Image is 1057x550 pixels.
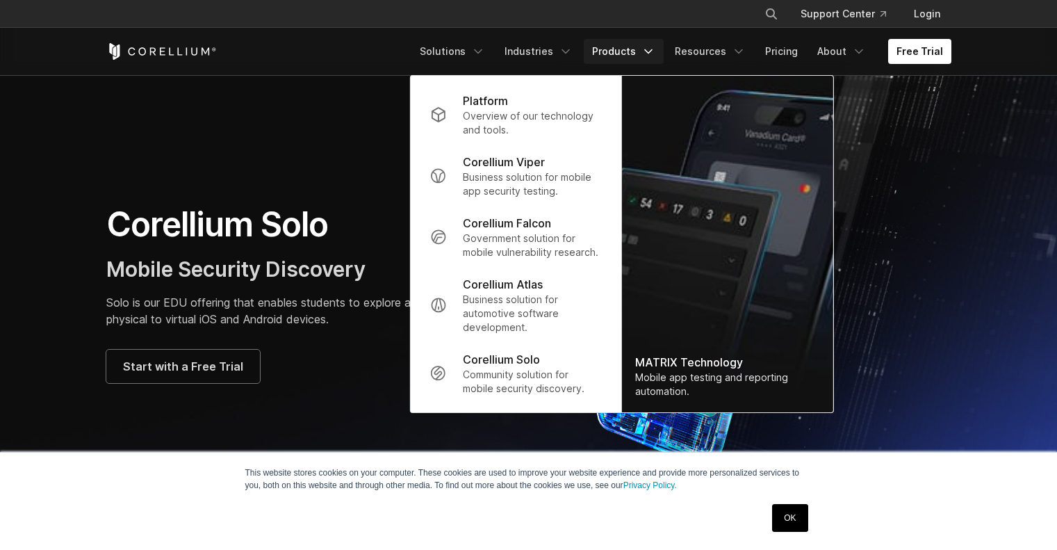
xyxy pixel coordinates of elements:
a: Corellium Atlas Business solution for automotive software development. [418,268,612,343]
p: Government solution for mobile vulnerability research. [463,232,601,259]
a: Solutions [411,39,493,64]
p: This website stores cookies on your computer. These cookies are used to improve your website expe... [245,467,812,492]
a: Support Center [789,1,897,26]
button: Search [759,1,784,26]
a: Corellium Viper Business solution for mobile app security testing. [418,145,612,207]
a: Corellium Home [106,43,217,60]
p: Business solution for automotive software development. [463,293,601,334]
a: Products [584,39,664,64]
p: Overview of our technology and tools. [463,109,601,137]
div: Mobile app testing and reporting automation. [635,371,819,398]
a: Corellium Solo Community solution for mobile security discovery. [418,343,612,404]
img: Matrix_WebNav_1x [621,76,833,412]
a: MATRIX Technology Mobile app testing and reporting automation. [621,76,833,412]
a: Corellium Falcon Government solution for mobile vulnerability research. [418,207,612,268]
p: Corellium Atlas [463,276,543,293]
a: Privacy Policy. [623,480,677,490]
p: Community solution for mobile security discovery. [463,368,601,396]
h1: Corellium Solo [106,204,515,245]
a: Pricing [757,39,806,64]
p: Business solution for mobile app security testing. [463,170,601,198]
span: Start with a Free Trial [123,358,243,375]
div: Navigation Menu [748,1,951,26]
a: Platform Overview of our technology and tools. [418,84,612,145]
p: Corellium Viper [463,154,545,170]
a: About [809,39,874,64]
span: Mobile Security Discovery [106,257,366,282]
p: Platform [463,92,508,109]
a: Login [903,1,951,26]
p: Corellium Solo [463,351,540,368]
div: MATRIX Technology [635,354,819,371]
div: Navigation Menu [411,39,951,64]
p: Corellium Falcon [463,215,551,232]
a: OK [772,504,808,532]
a: Free Trial [888,39,951,64]
a: Start with a Free Trial [106,350,260,383]
a: Resources [666,39,754,64]
a: Industries [496,39,581,64]
p: Solo is our EDU offering that enables students to explore and shift work from physical to virtual... [106,294,515,327]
